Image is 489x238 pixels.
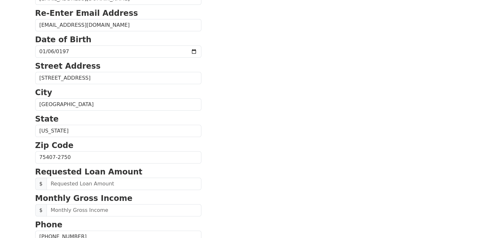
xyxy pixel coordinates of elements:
[35,114,59,124] strong: State
[35,220,63,229] strong: Phone
[35,141,74,150] strong: Zip Code
[35,204,47,216] span: $
[47,178,201,190] input: Requested Loan Amount
[35,62,101,71] strong: Street Address
[35,167,143,176] strong: Requested Loan Amount
[35,19,201,31] input: Re-Enter Email Address
[35,88,52,97] strong: City
[35,193,201,204] p: Monthly Gross Income
[35,9,138,18] strong: Re-Enter Email Address
[35,72,201,84] input: Street Address
[47,204,201,216] input: Monthly Gross Income
[35,178,47,190] span: $
[35,98,201,111] input: City
[35,35,91,44] strong: Date of Birth
[35,151,201,164] input: Zip Code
